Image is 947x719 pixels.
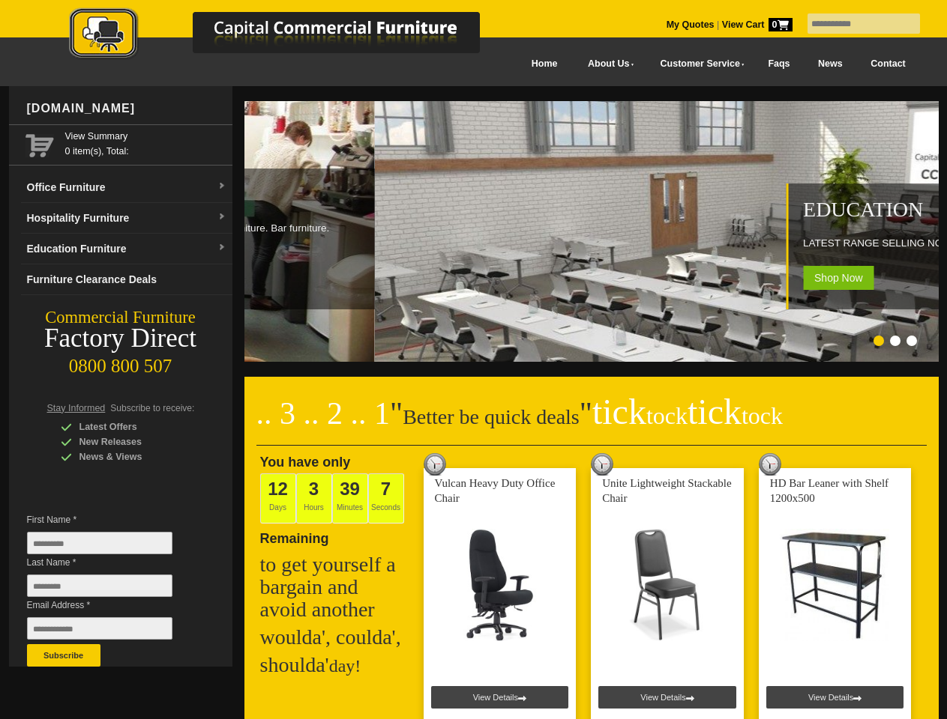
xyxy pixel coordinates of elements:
[759,453,781,476] img: tick tock deal clock
[217,243,226,252] img: dropdown
[27,532,172,554] input: First Name *
[309,479,319,499] span: 3
[296,473,332,524] span: Hours
[109,221,367,251] p: Cafe furniture. Restaurant furniture. Bar furniture. Conference & Event Furniture.
[856,47,919,81] a: Contact
[804,47,856,81] a: News
[9,307,232,328] div: Commercial Furniture
[769,18,793,31] span: 0
[719,19,792,30] a: View Cart0
[27,617,172,640] input: Email Address *
[61,419,203,434] div: Latest Offers
[803,266,874,290] span: Shop Now
[27,644,100,667] button: Subscribe
[217,182,226,191] img: dropdown
[368,473,404,524] span: Seconds
[260,455,351,470] span: You have only
[592,392,783,431] span: tick tick
[260,473,296,524] span: Days
[61,434,203,449] div: New Releases
[260,626,410,649] h2: woulda', coulda',
[61,449,203,464] div: News & Views
[424,453,446,476] img: tick tock deal clock
[591,453,613,476] img: tick tock deal clock
[390,396,403,431] span: "
[28,7,553,62] img: Capital Commercial Furniture Logo
[329,656,361,676] span: day!
[21,264,232,295] a: Furniture Clearance Deals
[907,336,917,346] li: Page dot 3
[65,129,226,157] span: 0 item(s), Total:
[260,553,410,621] h2: to get yourself a bargain and avoid another
[643,47,754,81] a: Customer Service
[9,328,232,349] div: Factory Direct
[65,129,226,144] a: View Summary
[27,574,172,597] input: Last Name *
[21,86,232,131] div: [DOMAIN_NAME]
[381,479,391,499] span: 7
[340,479,360,499] span: 39
[27,555,195,570] span: Last Name *
[21,203,232,234] a: Hospitality Furnituredropdown
[27,598,195,613] span: Email Address *
[109,183,367,206] h2: Hospitality
[217,213,226,222] img: dropdown
[580,396,783,431] span: "
[268,479,288,499] span: 12
[28,7,553,67] a: Capital Commercial Furniture Logo
[21,234,232,264] a: Education Furnituredropdown
[667,19,715,30] a: My Quotes
[754,47,805,81] a: Faqs
[874,336,884,346] li: Page dot 1
[722,19,793,30] strong: View Cart
[21,172,232,203] a: Office Furnituredropdown
[890,336,901,346] li: Page dot 2
[256,401,927,446] h2: Better be quick deals
[742,402,783,429] span: tock
[27,512,195,527] span: First Name *
[646,402,688,429] span: tock
[332,473,368,524] span: Minutes
[9,348,232,377] div: 0800 800 507
[47,403,106,413] span: Stay Informed
[256,396,391,431] span: .. 3 .. 2 .. 1
[260,525,329,546] span: Remaining
[571,47,643,81] a: About Us
[260,654,410,677] h2: shoulda'
[110,403,194,413] span: Subscribe to receive:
